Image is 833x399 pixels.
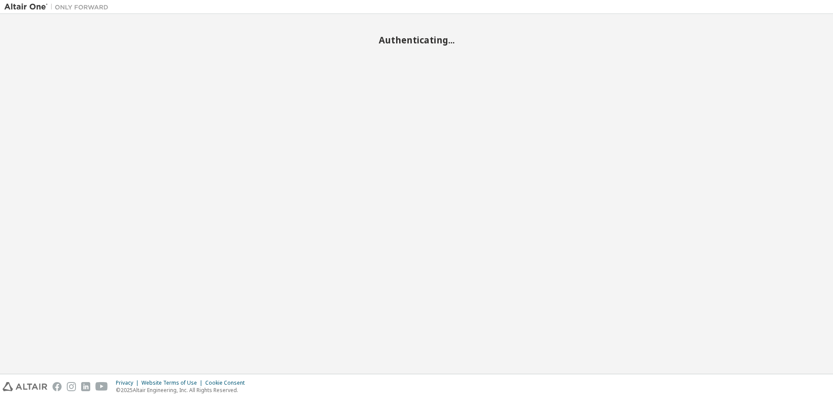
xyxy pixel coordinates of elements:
p: © 2025 Altair Engineering, Inc. All Rights Reserved. [116,386,250,394]
img: linkedin.svg [81,382,90,391]
img: Altair One [4,3,113,11]
img: youtube.svg [95,382,108,391]
div: Website Terms of Use [141,379,205,386]
img: instagram.svg [67,382,76,391]
img: altair_logo.svg [3,382,47,391]
h2: Authenticating... [4,34,829,46]
div: Cookie Consent [205,379,250,386]
img: facebook.svg [52,382,62,391]
div: Privacy [116,379,141,386]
